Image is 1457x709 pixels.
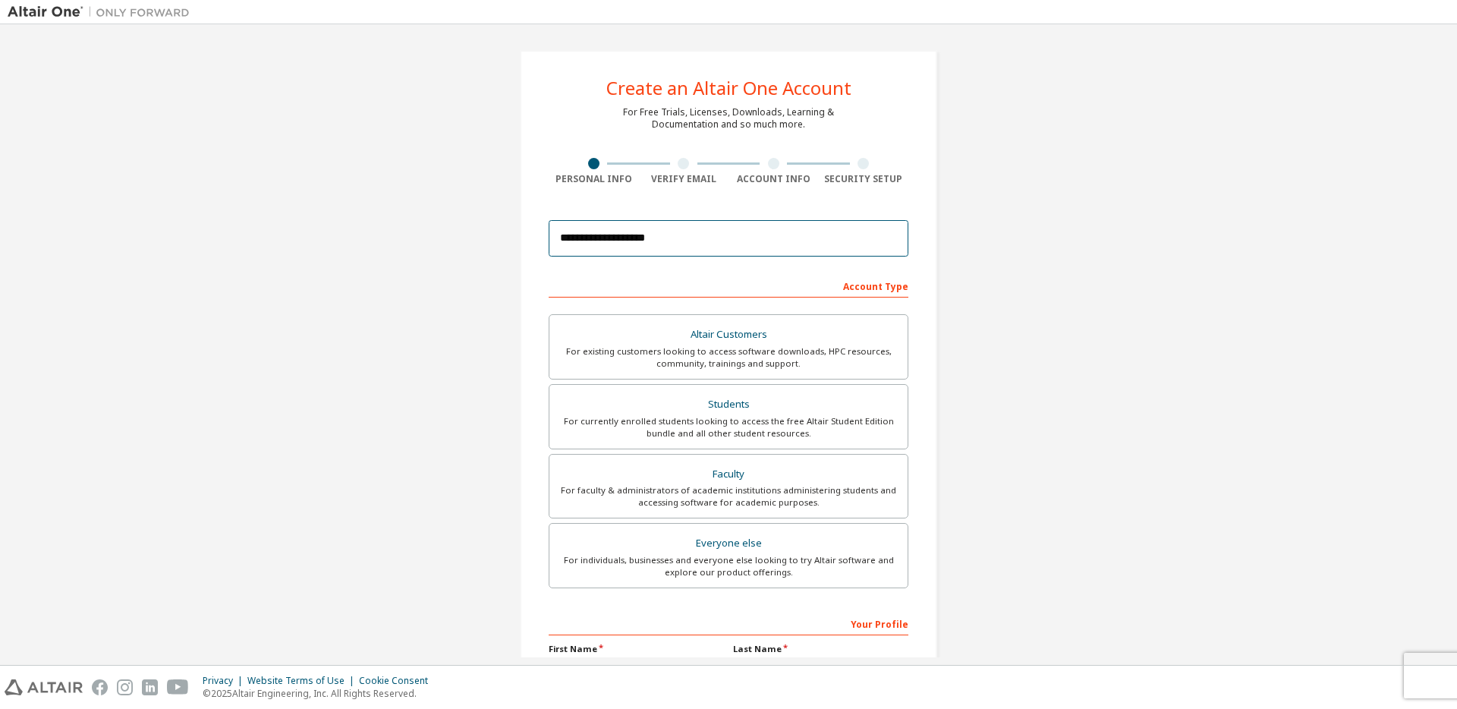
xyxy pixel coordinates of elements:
[167,679,189,695] img: youtube.svg
[623,106,834,131] div: For Free Trials, Licenses, Downloads, Learning & Documentation and so much more.
[733,643,908,655] label: Last Name
[559,345,898,370] div: For existing customers looking to access software downloads, HPC resources, community, trainings ...
[549,173,639,185] div: Personal Info
[359,675,437,687] div: Cookie Consent
[559,415,898,440] div: For currently enrolled students looking to access the free Altair Student Edition bundle and all ...
[639,173,729,185] div: Verify Email
[559,484,898,509] div: For faculty & administrators of academic institutions administering students and accessing softwa...
[142,679,158,695] img: linkedin.svg
[203,675,247,687] div: Privacy
[559,533,898,554] div: Everyone else
[5,679,83,695] img: altair_logo.svg
[559,464,898,485] div: Faculty
[247,675,359,687] div: Website Terms of Use
[549,611,908,635] div: Your Profile
[549,273,908,298] div: Account Type
[606,79,851,97] div: Create an Altair One Account
[8,5,197,20] img: Altair One
[559,554,898,578] div: For individuals, businesses and everyone else looking to try Altair software and explore our prod...
[728,173,819,185] div: Account Info
[559,394,898,415] div: Students
[203,687,437,700] p: © 2025 Altair Engineering, Inc. All Rights Reserved.
[117,679,133,695] img: instagram.svg
[819,173,909,185] div: Security Setup
[92,679,108,695] img: facebook.svg
[559,324,898,345] div: Altair Customers
[549,643,724,655] label: First Name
